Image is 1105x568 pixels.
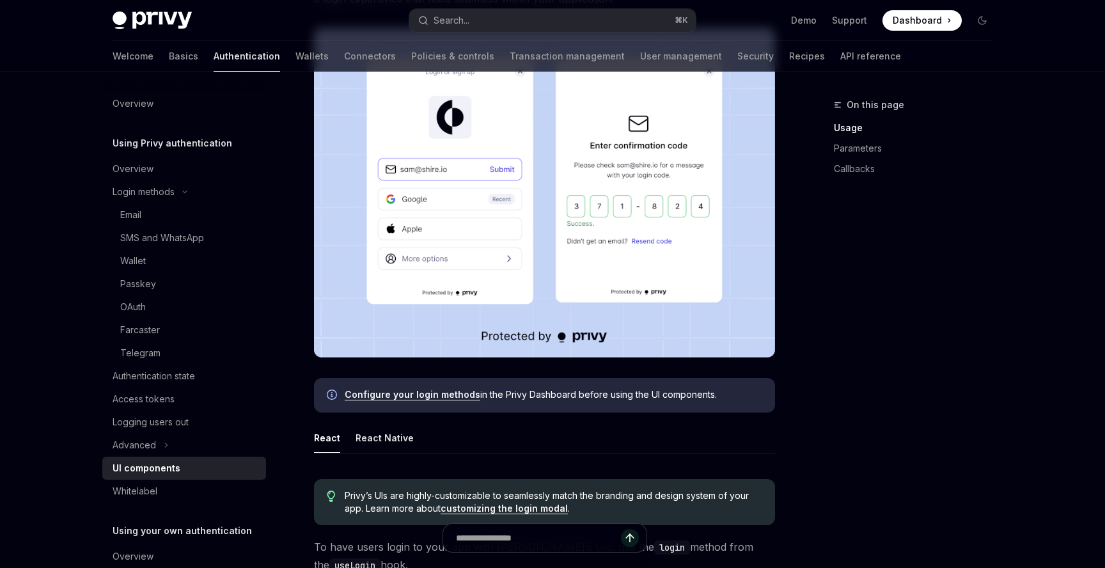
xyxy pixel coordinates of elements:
[120,345,161,361] div: Telegram
[791,14,817,27] a: Demo
[314,423,340,453] div: React
[840,41,901,72] a: API reference
[434,13,469,28] div: Search...
[789,41,825,72] a: Recipes
[327,390,340,402] svg: Info
[113,438,156,453] div: Advanced
[834,159,1003,179] a: Callbacks
[113,523,252,539] h5: Using your own authentication
[113,12,192,29] img: dark logo
[113,549,153,564] div: Overview
[102,457,266,480] a: UI components
[113,96,153,111] div: Overview
[214,41,280,72] a: Authentication
[120,322,160,338] div: Farcaster
[120,276,156,292] div: Passkey
[834,118,1003,138] a: Usage
[295,41,329,72] a: Wallets
[102,388,266,411] a: Access tokens
[169,41,198,72] a: Basics
[327,491,336,502] svg: Tip
[409,9,696,32] button: Open search
[113,184,175,200] div: Login methods
[102,480,266,503] a: Whitelabel
[113,136,232,151] h5: Using Privy authentication
[102,545,266,568] a: Overview
[893,14,942,27] span: Dashboard
[972,10,992,31] button: Toggle dark mode
[102,342,266,365] a: Telegram
[345,489,762,515] span: Privy’s UIs are highly-customizable to seamlessly match the branding and design system of your ap...
[102,203,266,226] a: Email
[102,319,266,342] a: Farcaster
[120,230,204,246] div: SMS and WhatsApp
[120,207,141,223] div: Email
[834,138,1003,159] a: Parameters
[345,388,762,401] span: in the Privy Dashboard before using the UI components.
[102,365,266,388] a: Authentication state
[113,161,153,177] div: Overview
[113,461,180,476] div: UI components
[102,411,266,434] a: Logging users out
[621,529,639,547] button: Send message
[113,368,195,384] div: Authentication state
[113,414,189,430] div: Logging users out
[737,41,774,72] a: Security
[510,41,625,72] a: Transaction management
[102,157,266,180] a: Overview
[113,391,175,407] div: Access tokens
[847,97,904,113] span: On this page
[675,15,688,26] span: ⌘ K
[441,503,568,514] a: customizing the login modal
[102,180,266,203] button: Toggle Login methods section
[120,299,146,315] div: OAuth
[411,41,494,72] a: Policies & controls
[344,41,396,72] a: Connectors
[113,41,153,72] a: Welcome
[456,524,621,552] input: Ask a question...
[345,389,480,400] a: Configure your login methods
[102,296,266,319] a: OAuth
[640,41,722,72] a: User management
[102,434,266,457] button: Toggle Advanced section
[882,10,962,31] a: Dashboard
[102,249,266,272] a: Wallet
[113,484,157,499] div: Whitelabel
[102,226,266,249] a: SMS and WhatsApp
[102,92,266,115] a: Overview
[314,28,775,358] img: images/Onboard.png
[120,253,146,269] div: Wallet
[102,272,266,296] a: Passkey
[356,423,414,453] div: React Native
[832,14,867,27] a: Support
